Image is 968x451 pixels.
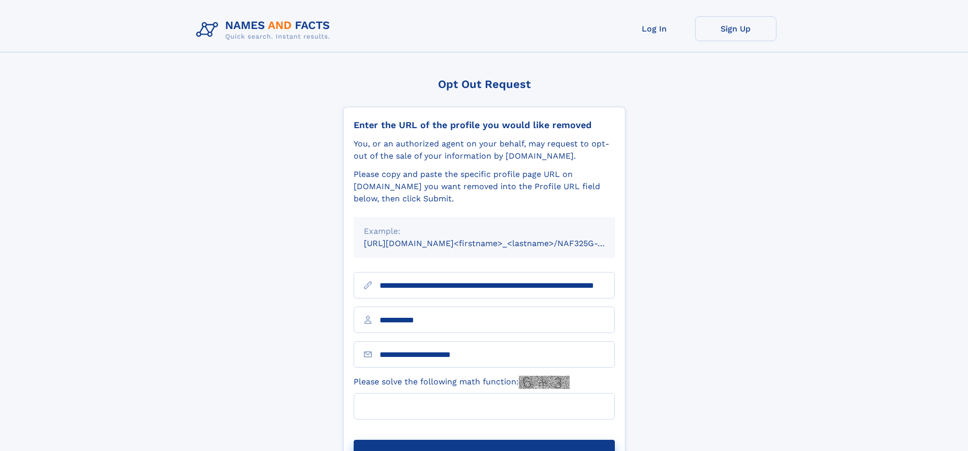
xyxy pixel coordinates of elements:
div: Please copy and paste the specific profile page URL on [DOMAIN_NAME] you want removed into the Pr... [354,168,615,205]
a: Sign Up [695,16,776,41]
div: Opt Out Request [343,78,626,91]
label: Please solve the following math function: [354,376,570,389]
small: [URL][DOMAIN_NAME]<firstname>_<lastname>/NAF325G-xxxxxxxx [364,238,634,248]
div: Enter the URL of the profile you would like removed [354,119,615,131]
div: Example: [364,225,605,237]
a: Log In [614,16,695,41]
div: You, or an authorized agent on your behalf, may request to opt-out of the sale of your informatio... [354,138,615,162]
img: Logo Names and Facts [192,16,338,44]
